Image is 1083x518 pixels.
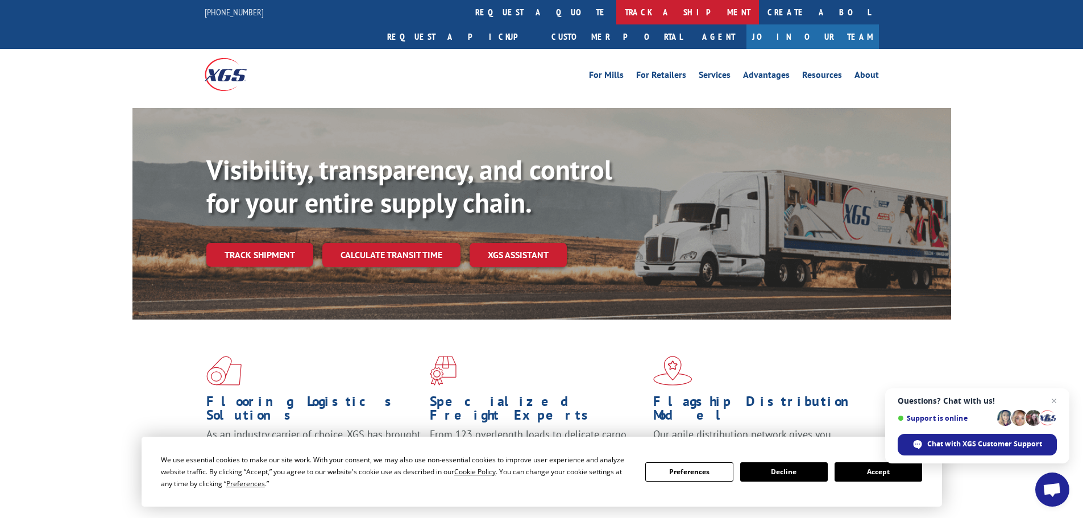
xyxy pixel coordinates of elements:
a: Advantages [743,71,790,83]
img: xgs-icon-focused-on-flooring-red [430,356,457,386]
span: Chat with XGS Customer Support [898,434,1057,455]
p: From 123 overlength loads to delicate cargo, our experienced staff knows the best way to move you... [430,428,645,478]
a: Request a pickup [379,24,543,49]
h1: Flooring Logistics Solutions [206,395,421,428]
a: About [854,71,879,83]
a: Open chat [1035,473,1069,507]
span: Questions? Chat with us! [898,396,1057,405]
a: Join Our Team [746,24,879,49]
a: For Mills [589,71,624,83]
span: As an industry carrier of choice, XGS has brought innovation and dedication to flooring logistics... [206,428,421,468]
a: Calculate transit time [322,243,460,267]
button: Preferences [645,462,733,482]
div: Cookie Consent Prompt [142,437,942,507]
span: Cookie Policy [454,467,496,476]
img: xgs-icon-total-supply-chain-intelligence-red [206,356,242,386]
a: Track shipment [206,243,313,267]
a: For Retailers [636,71,686,83]
a: Customer Portal [543,24,691,49]
h1: Specialized Freight Experts [430,395,645,428]
h1: Flagship Distribution Model [653,395,868,428]
b: Visibility, transparency, and control for your entire supply chain. [206,152,612,220]
span: Our agile distribution network gives you nationwide inventory management on demand. [653,428,862,454]
div: We use essential cookies to make our site work. With your consent, we may also use non-essential ... [161,454,632,490]
span: Chat with XGS Customer Support [927,439,1042,449]
a: Services [699,71,731,83]
a: Agent [691,24,746,49]
span: Preferences [226,479,265,488]
button: Decline [740,462,828,482]
a: Resources [802,71,842,83]
span: Support is online [898,414,993,422]
a: [PHONE_NUMBER] [205,6,264,18]
a: XGS ASSISTANT [470,243,567,267]
button: Accept [835,462,922,482]
img: xgs-icon-flagship-distribution-model-red [653,356,692,386]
